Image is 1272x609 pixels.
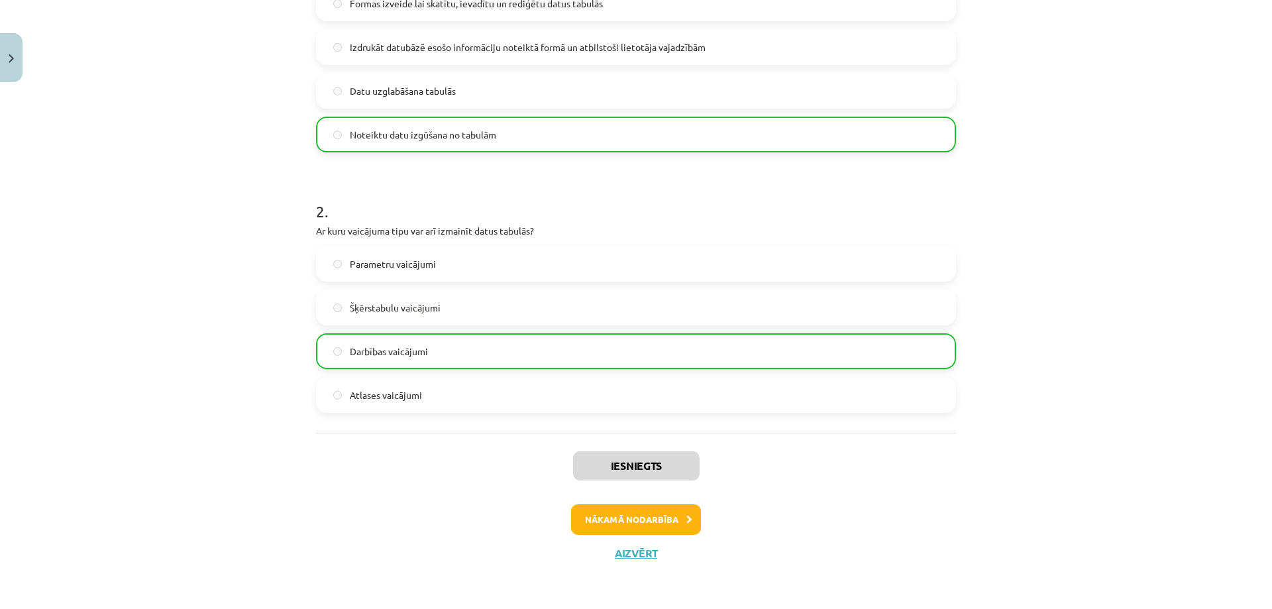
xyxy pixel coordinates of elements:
input: Datu uzglabāšana tabulās [333,87,342,95]
p: Ar kuru vaicājuma tipu var arī izmainīt datus tabulās? [316,224,956,238]
span: Izdrukāt datubāzē esošo informāciju noteiktā formā un atbilstoši lietotāja vajadzībām [350,40,706,54]
span: Parametru vaicājumi [350,257,436,271]
input: Noteiktu datu izgūšana no tabulām [333,131,342,139]
span: Atlases vaicājumi [350,388,422,402]
span: Noteiktu datu izgūšana no tabulām [350,128,496,142]
input: Atlases vaicājumi [333,391,342,400]
input: Parametru vaicājumi [333,260,342,268]
button: Iesniegts [573,451,700,480]
input: Darbības vaicājumi [333,347,342,356]
span: Darbības vaicājumi [350,345,428,359]
h1: 2 . [316,179,956,220]
button: Aizvērt [611,547,661,560]
input: Šķērstabulu vaicājumi [333,304,342,312]
span: Šķērstabulu vaicājumi [350,301,441,315]
span: Datu uzglabāšana tabulās [350,84,456,98]
button: Nākamā nodarbība [571,504,701,535]
img: icon-close-lesson-0947bae3869378f0d4975bcd49f059093ad1ed9edebbc8119c70593378902aed.svg [9,54,14,63]
input: Izdrukāt datubāzē esošo informāciju noteiktā formā un atbilstoši lietotāja vajadzībām [333,43,342,52]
